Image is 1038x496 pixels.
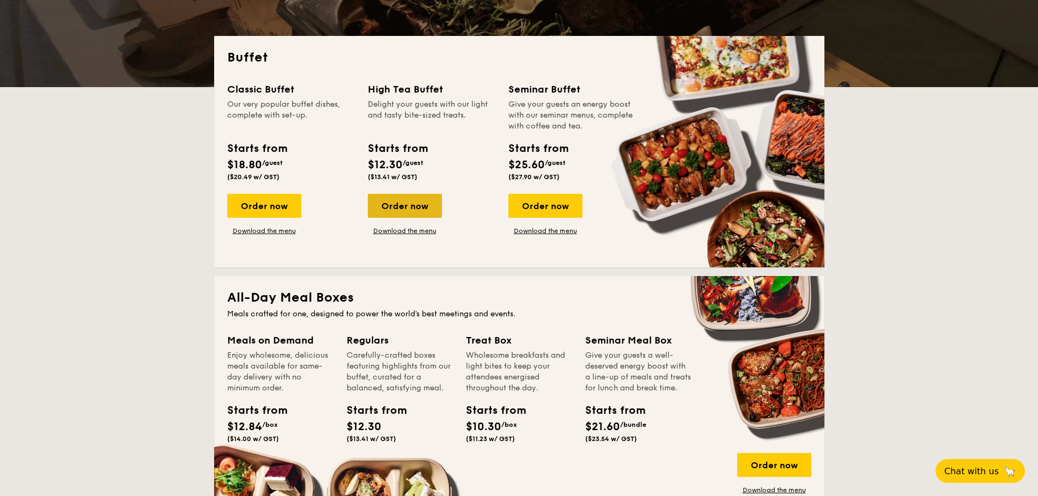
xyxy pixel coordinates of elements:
div: Starts from [227,402,276,419]
span: /box [262,421,278,428]
div: Delight your guests with our light and tasty bite-sized treats. [368,99,495,132]
span: ($20.49 w/ GST) [227,173,280,181]
div: Give your guests a well-deserved energy boost with a line-up of meals and treats for lunch and br... [585,350,691,394]
div: Starts from [347,402,396,419]
a: Download the menu [227,226,301,235]
div: Meals on Demand [227,333,333,348]
span: ($23.54 w/ GST) [585,435,637,443]
div: Starts from [585,402,634,419]
div: Carefully-crafted boxes featuring highlights from our buffet, curated for a balanced, satisfying ... [347,350,453,394]
div: Meals crafted for one, designed to power the world's best meetings and events. [227,309,811,320]
span: ($27.90 w/ GST) [508,173,560,181]
div: High Tea Buffet [368,82,495,97]
a: Download the menu [368,226,442,235]
div: Order now [227,194,301,218]
span: /guest [403,159,423,167]
span: 🦙 [1003,465,1016,477]
span: ($13.41 w/ GST) [347,435,396,443]
a: Download the menu [737,486,811,494]
div: Starts from [466,402,515,419]
div: Enjoy wholesome, delicious meals available for same-day delivery with no minimum order. [227,350,333,394]
div: Order now [368,194,442,218]
span: /guest [262,159,283,167]
div: Wholesome breakfasts and light bites to keep your attendees energised throughout the day. [466,350,572,394]
a: Download the menu [508,226,582,235]
span: $10.30 [466,420,501,433]
div: Classic Buffet [227,82,355,97]
span: $12.84 [227,420,262,433]
span: Chat with us [944,466,999,476]
div: Seminar Buffet [508,82,636,97]
h2: Buffet [227,49,811,66]
span: /bundle [620,421,646,428]
span: ($11.23 w/ GST) [466,435,515,443]
div: Regulars [347,333,453,348]
div: Order now [508,194,582,218]
div: Seminar Meal Box [585,333,691,348]
span: $25.60 [508,158,545,172]
span: $21.60 [585,420,620,433]
span: ($13.41 w/ GST) [368,173,417,181]
span: $12.30 [368,158,403,172]
div: Order now [737,453,811,477]
span: ($14.00 w/ GST) [227,435,279,443]
div: Starts from [508,140,568,157]
button: Chat with us🦙 [936,459,1025,483]
h2: All-Day Meal Boxes [227,289,811,307]
span: $12.30 [347,420,381,433]
div: Starts from [227,140,287,157]
span: /guest [545,159,566,167]
div: Our very popular buffet dishes, complete with set-up. [227,99,355,132]
div: Give your guests an energy boost with our seminar menus, complete with coffee and tea. [508,99,636,132]
div: Starts from [368,140,427,157]
span: $18.80 [227,158,262,172]
div: Treat Box [466,333,572,348]
span: /box [501,421,517,428]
